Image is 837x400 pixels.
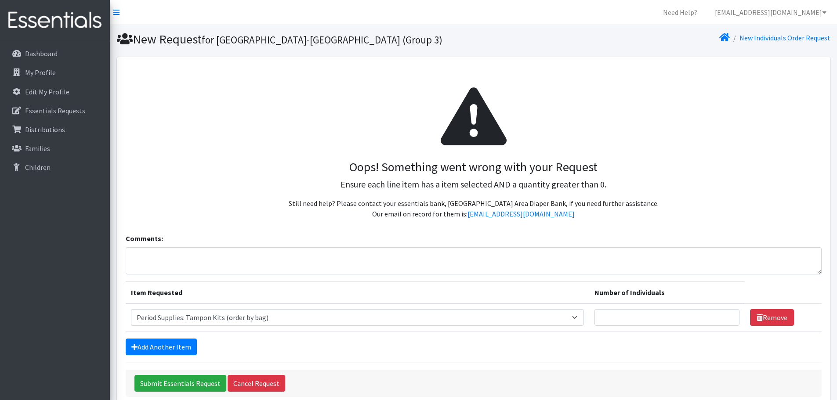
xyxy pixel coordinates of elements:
a: Remove [750,309,794,326]
label: Comments: [126,233,163,244]
p: Distributions [25,125,65,134]
a: [EMAIL_ADDRESS][DOMAIN_NAME] [708,4,833,21]
a: Edit My Profile [4,83,106,101]
p: Dashboard [25,49,58,58]
a: Cancel Request [228,375,285,392]
p: Still need help? Please contact your essentials bank, [GEOGRAPHIC_DATA] Area Diaper Bank, if you ... [133,198,815,219]
small: for [GEOGRAPHIC_DATA]-[GEOGRAPHIC_DATA] (Group 3) [202,33,442,46]
p: Families [25,144,50,153]
a: [EMAIL_ADDRESS][DOMAIN_NAME] [467,209,575,218]
img: HumanEssentials [4,6,106,35]
th: Number of Individuals [589,282,745,304]
a: My Profile [4,64,106,81]
a: Children [4,159,106,176]
a: Essentials Requests [4,102,106,119]
a: Distributions [4,121,106,138]
p: Children [25,163,51,172]
p: Edit My Profile [25,87,69,96]
th: Item Requested [126,282,589,304]
p: My Profile [25,68,56,77]
h1: New Request [117,32,471,47]
input: Submit Essentials Request [134,375,226,392]
a: Need Help? [656,4,704,21]
a: New Individuals Order Request [739,33,830,42]
p: Ensure each line item has a item selected AND a quantity greater than 0. [133,178,815,191]
p: Essentials Requests [25,106,85,115]
a: Add Another Item [126,339,197,355]
a: Dashboard [4,45,106,62]
h3: Oops! Something went wrong with your Request [133,160,815,175]
a: Families [4,140,106,157]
